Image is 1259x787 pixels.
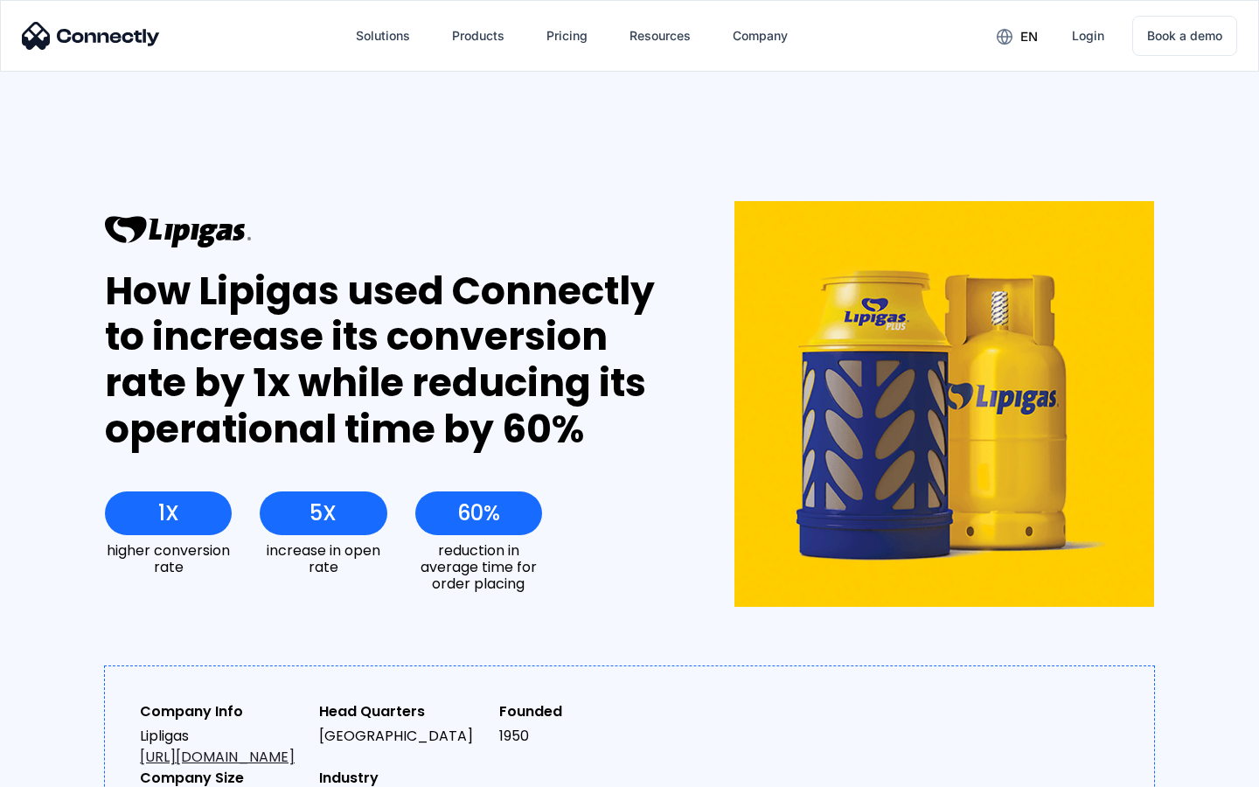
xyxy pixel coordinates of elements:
a: Login [1058,15,1118,57]
div: Resources [629,24,691,48]
div: Founded [499,701,664,722]
div: How Lipigas used Connectly to increase its conversion rate by 1x while reducing its operational t... [105,268,671,453]
div: increase in open rate [260,542,386,575]
div: Head Quarters [319,701,484,722]
a: [URL][DOMAIN_NAME] [140,747,295,767]
aside: Language selected: English [17,756,105,781]
div: Company [733,24,788,48]
div: reduction in average time for order placing [415,542,542,593]
div: Solutions [356,24,410,48]
div: higher conversion rate [105,542,232,575]
div: 1950 [499,726,664,747]
a: Pricing [532,15,602,57]
div: Login [1072,24,1104,48]
div: Company Info [140,701,305,722]
ul: Language list [35,756,105,781]
div: en [1020,24,1038,49]
div: Products [452,24,504,48]
a: Book a demo [1132,16,1237,56]
div: 5X [310,501,337,526]
div: Lipligas [140,726,305,768]
div: [GEOGRAPHIC_DATA] [319,726,484,747]
div: 60% [457,501,500,526]
img: Connectly Logo [22,22,160,50]
div: 1X [158,501,179,526]
div: Pricing [546,24,588,48]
